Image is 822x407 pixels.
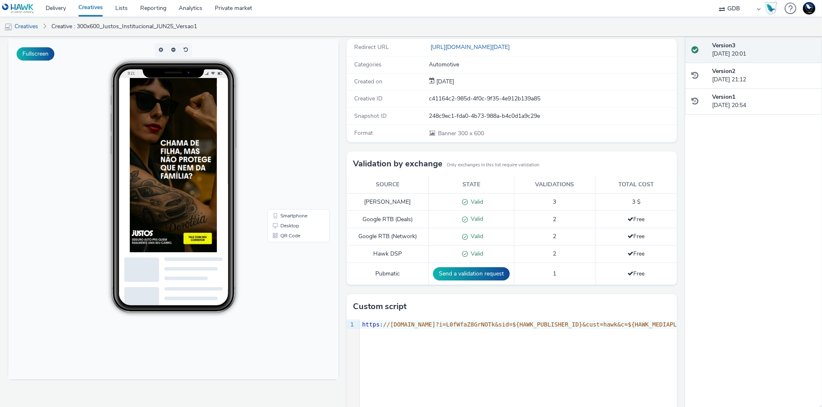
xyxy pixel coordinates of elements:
[272,184,291,189] span: Desktop
[553,270,557,278] span: 1
[553,198,557,206] span: 3
[553,232,557,240] span: 2
[468,250,483,258] span: Valid
[429,112,676,120] div: 248c9ec1-fda0-4b73-988a-b4c0d1a9c29e
[468,215,483,223] span: Valid
[553,215,557,223] span: 2
[429,95,676,103] div: c41164c2-985d-4f0c-9f35-4e912b139a85
[122,39,209,213] img: Advertisement preview
[261,182,320,192] li: Desktop
[354,112,387,120] span: Snapshot ID
[119,32,126,37] span: 9:21
[435,78,455,86] div: Creation 01 August 2025, 20:54
[353,158,443,170] h3: Validation by exchange
[354,61,382,68] span: Categories
[803,2,815,15] img: Support Hawk
[712,67,735,75] strong: Version 2
[596,176,677,193] th: Total cost
[261,192,320,202] li: QR Code
[468,232,483,240] span: Valid
[354,78,382,85] span: Created on
[47,17,201,37] a: Creative : 300x600_Justos_Institucional_JUN25_Versao1
[628,215,645,223] span: Free
[628,250,645,258] span: Free
[347,228,428,246] td: Google RTB (Network)
[354,129,373,137] span: Format
[2,3,34,14] img: undefined Logo
[354,95,382,102] span: Creative ID
[429,43,513,51] a: [URL][DOMAIN_NAME][DATE]
[347,176,428,193] th: Source
[632,198,640,206] span: 3 $
[712,41,815,58] div: [DATE] 20:01
[712,93,815,110] div: [DATE] 20:54
[347,246,428,263] td: Hawk DSP
[438,129,484,137] span: 300 x 600
[433,267,510,280] button: Send a validation request
[362,321,379,328] span: https
[468,198,483,206] span: Valid
[765,2,777,15] img: Hawk Academy
[712,67,815,84] div: [DATE] 21:12
[17,47,54,61] button: Fullscreen
[272,194,292,199] span: QR Code
[628,232,645,240] span: Free
[447,162,539,168] small: Only exchanges in this list require validation
[628,270,645,278] span: Free
[712,93,735,101] strong: Version 1
[553,250,557,258] span: 2
[272,174,299,179] span: Smartphone
[765,2,781,15] a: Hawk Academy
[435,78,455,85] span: [DATE]
[712,41,735,49] strong: Version 3
[354,43,389,51] span: Redirect URL
[428,176,514,193] th: State
[261,172,320,182] li: Smartphone
[347,193,428,211] td: [PERSON_NAME]
[429,61,676,69] div: Automotive
[347,263,428,285] td: Pubmatic
[4,23,12,31] img: mobile
[514,176,596,193] th: Validations
[438,129,458,137] span: Banner
[347,321,355,329] div: 1
[353,300,406,313] h3: Custom script
[347,211,428,228] td: Google RTB (Deals)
